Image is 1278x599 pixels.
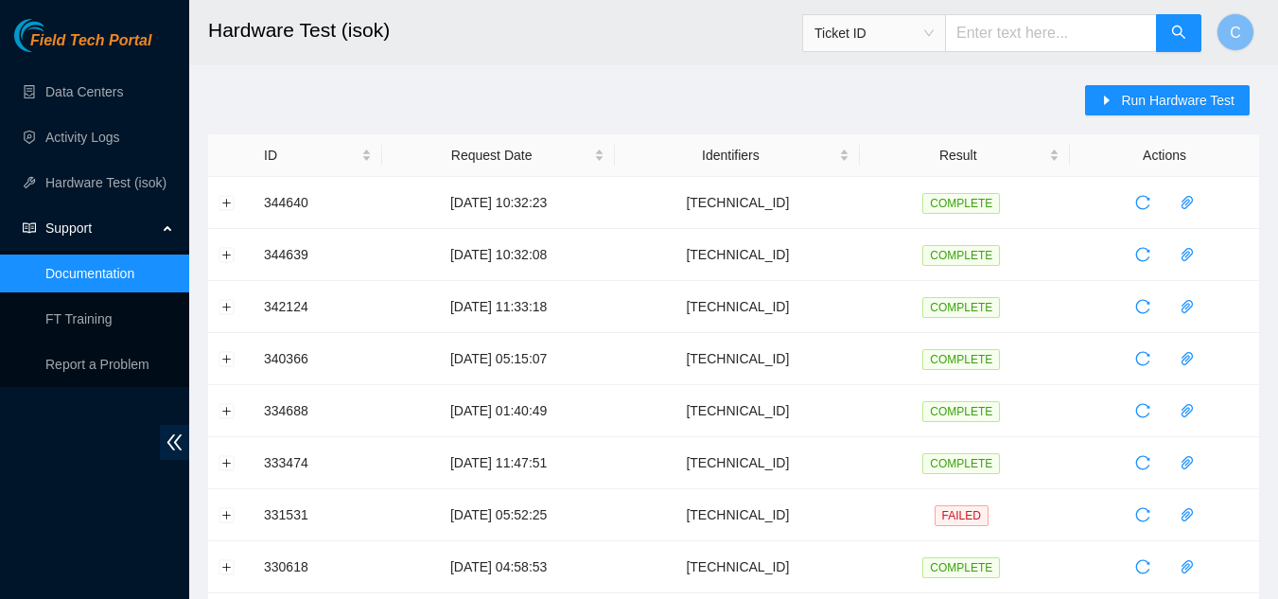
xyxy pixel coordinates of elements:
td: [TECHNICAL_ID] [615,229,860,281]
button: reload [1128,291,1158,322]
button: reload [1128,239,1158,270]
span: COMPLETE [922,245,1000,266]
a: Akamai TechnologiesField Tech Portal [14,34,151,59]
td: 344640 [254,177,382,229]
button: paper-clip [1172,187,1202,218]
button: Expand row [219,403,235,418]
td: 334688 [254,385,382,437]
a: Documentation [45,266,134,281]
th: Actions [1070,134,1259,177]
p: Report a Problem [45,345,174,383]
button: Expand row [219,455,235,470]
button: C [1217,13,1254,51]
td: 342124 [254,281,382,333]
a: Data Centers [45,84,123,99]
span: FAILED [935,505,989,526]
span: paper-clip [1173,403,1201,418]
button: paper-clip [1172,291,1202,322]
td: 340366 [254,333,382,385]
button: Expand row [219,195,235,210]
button: search [1156,14,1201,52]
span: reload [1129,455,1157,470]
span: paper-clip [1173,455,1201,470]
td: [DATE] 01:40:49 [382,385,615,437]
span: Run Hardware Test [1121,90,1234,111]
button: reload [1128,187,1158,218]
span: paper-clip [1173,247,1201,262]
span: caret-right [1100,94,1113,109]
span: reload [1129,559,1157,574]
span: paper-clip [1173,351,1201,366]
button: paper-clip [1172,500,1202,530]
button: paper-clip [1172,344,1202,374]
button: Expand row [219,507,235,522]
a: FT Training [45,311,113,326]
span: COMPLETE [922,453,1000,474]
button: reload [1128,396,1158,426]
img: Akamai Technologies [14,19,96,52]
button: Expand row [219,559,235,574]
span: Support [45,209,157,247]
button: paper-clip [1172,239,1202,270]
span: reload [1129,507,1157,522]
a: Activity Logs [45,130,120,145]
button: Expand row [219,299,235,314]
input: Enter text here... [945,14,1157,52]
span: COMPLETE [922,349,1000,370]
span: COMPLETE [922,401,1000,422]
td: [DATE] 11:47:51 [382,437,615,489]
button: reload [1128,552,1158,582]
td: [TECHNICAL_ID] [615,177,860,229]
button: Expand row [219,247,235,262]
span: paper-clip [1173,195,1201,210]
span: COMPLETE [922,297,1000,318]
span: Field Tech Portal [30,32,151,50]
td: [DATE] 10:32:23 [382,177,615,229]
td: [TECHNICAL_ID] [615,281,860,333]
button: reload [1128,500,1158,530]
span: reload [1129,195,1157,210]
button: reload [1128,344,1158,374]
span: COMPLETE [922,557,1000,578]
span: reload [1129,299,1157,314]
button: paper-clip [1172,396,1202,426]
span: COMPLETE [922,193,1000,214]
span: reload [1129,247,1157,262]
span: search [1171,25,1186,43]
td: 344639 [254,229,382,281]
button: Expand row [219,351,235,366]
span: reload [1129,403,1157,418]
span: reload [1129,351,1157,366]
td: 330618 [254,541,382,593]
button: caret-rightRun Hardware Test [1085,85,1250,115]
button: reload [1128,448,1158,478]
td: [TECHNICAL_ID] [615,333,860,385]
td: [TECHNICAL_ID] [615,489,860,541]
td: [DATE] 11:33:18 [382,281,615,333]
td: [DATE] 04:58:53 [382,541,615,593]
td: [TECHNICAL_ID] [615,385,860,437]
td: [TECHNICAL_ID] [615,541,860,593]
td: 331531 [254,489,382,541]
td: [DATE] 05:52:25 [382,489,615,541]
span: Ticket ID [814,19,934,47]
a: Hardware Test (isok) [45,175,166,190]
td: 333474 [254,437,382,489]
button: paper-clip [1172,552,1202,582]
button: paper-clip [1172,448,1202,478]
span: paper-clip [1173,559,1201,574]
span: paper-clip [1173,507,1201,522]
td: [DATE] 05:15:07 [382,333,615,385]
td: [TECHNICAL_ID] [615,437,860,489]
td: [DATE] 10:32:08 [382,229,615,281]
span: paper-clip [1173,299,1201,314]
span: double-left [160,425,189,460]
span: read [23,221,36,235]
span: C [1230,21,1241,44]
